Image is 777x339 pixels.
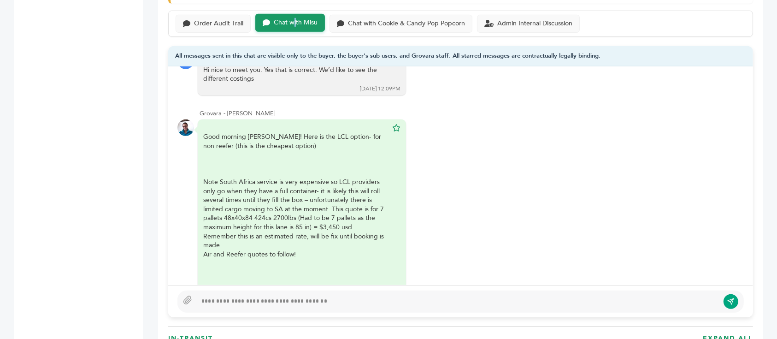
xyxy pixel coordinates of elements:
[274,19,318,27] div: Chat with Misu
[203,232,388,250] div: Remember this is an estimated rate, will be fix until booking is made.
[360,85,400,93] div: [DATE] 12:09PM
[203,178,388,232] div: Note South Africa service is very expensive so LCL providers only go when they have a full contai...
[194,20,243,28] div: Order Audit Trail
[497,20,572,28] div: Admin Internal Discussion
[203,132,388,286] div: Good morning [PERSON_NAME]! Here is the LCL option- for non reefer (this is the cheapest option)
[203,65,388,83] div: Hi nice to meet you. Yes that is correct. We’d like to see the different costings
[348,20,465,28] div: Chat with Cookie & Candy Pop Popcorn
[168,46,753,67] div: All messages sent in this chat are visible only to the buyer, the buyer's sub-users, and Grovara ...
[200,109,744,118] div: Grovara - [PERSON_NAME]
[203,250,388,259] div: Air and Reefer quotes to follow!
